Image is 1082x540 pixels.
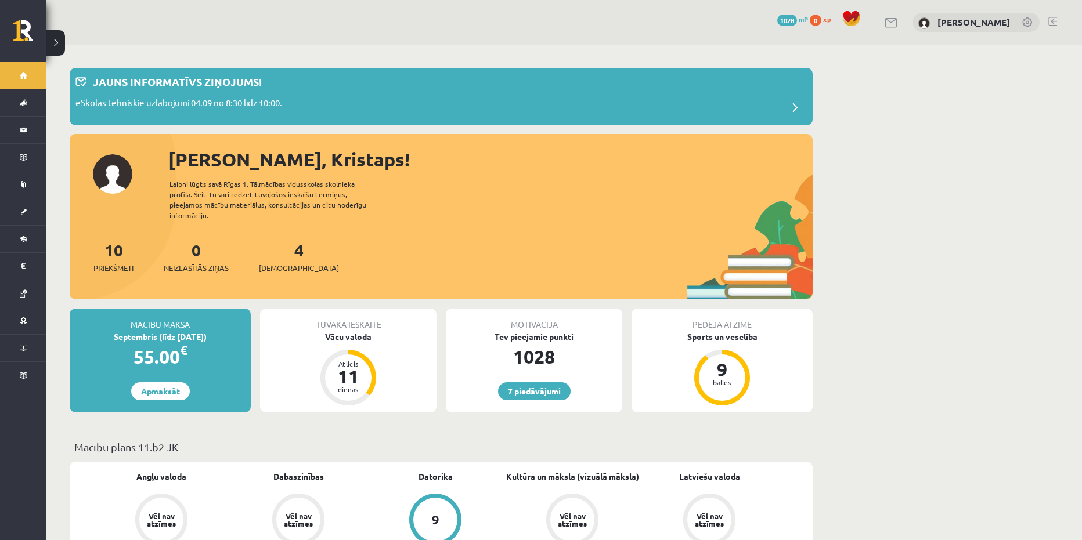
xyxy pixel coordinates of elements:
div: [PERSON_NAME], Kristaps! [168,146,813,173]
a: Angļu valoda [136,470,186,483]
a: 1028 mP [777,15,808,24]
p: Jauns informatīvs ziņojums! [93,74,262,89]
div: 55.00 [70,343,251,371]
div: Atlicis [331,360,366,367]
a: 0 xp [810,15,836,24]
div: 9 [705,360,740,379]
span: [DEMOGRAPHIC_DATA] [259,262,339,274]
span: 1028 [777,15,797,26]
div: Motivācija [446,309,622,331]
div: 11 [331,367,366,386]
div: 9 [432,513,439,526]
div: Vēl nav atzīmes [693,512,726,527]
div: Septembris (līdz [DATE]) [70,331,251,343]
span: xp [823,15,831,24]
span: mP [799,15,808,24]
div: Vēl nav atzīmes [556,512,589,527]
a: Dabaszinības [273,470,324,483]
div: balles [705,379,740,386]
a: [PERSON_NAME] [937,16,1010,28]
span: € [180,342,187,358]
div: Laipni lūgts savā Rīgas 1. Tālmācības vidusskolas skolnieka profilā. Šeit Tu vari redzēt tuvojošo... [169,179,387,220]
span: Priekšmeti [93,262,134,274]
a: Sports un veselība 9 balles [632,331,813,407]
div: Tuvākā ieskaite [260,309,437,331]
div: Vācu valoda [260,331,437,343]
div: Vēl nav atzīmes [282,512,315,527]
div: Pēdējā atzīme [632,309,813,331]
a: 10Priekšmeti [93,240,134,274]
div: Vēl nav atzīmes [145,512,178,527]
a: Jauns informatīvs ziņojums! eSkolas tehniskie uzlabojumi 04.09 no 8:30 līdz 10:00. [75,74,807,119]
a: 4[DEMOGRAPHIC_DATA] [259,240,339,274]
div: 1028 [446,343,622,371]
a: Rīgas 1. Tālmācības vidusskola [13,20,46,49]
a: Datorika [419,470,453,483]
span: Neizlasītās ziņas [164,262,229,274]
div: Mācību maksa [70,309,251,331]
a: Kultūra un māksla (vizuālā māksla) [506,470,639,483]
span: 0 [810,15,821,26]
a: Vācu valoda Atlicis 11 dienas [260,331,437,407]
p: Mācību plāns 11.b2 JK [74,439,808,455]
a: Apmaksāt [131,382,190,400]
div: dienas [331,386,366,393]
p: eSkolas tehniskie uzlabojumi 04.09 no 8:30 līdz 10:00. [75,96,282,113]
a: 7 piedāvājumi [498,382,571,400]
div: Sports un veselība [632,331,813,343]
a: 0Neizlasītās ziņas [164,240,229,274]
div: Tev pieejamie punkti [446,331,622,343]
img: Kristaps Lukass [918,17,930,29]
a: Latviešu valoda [679,470,740,483]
